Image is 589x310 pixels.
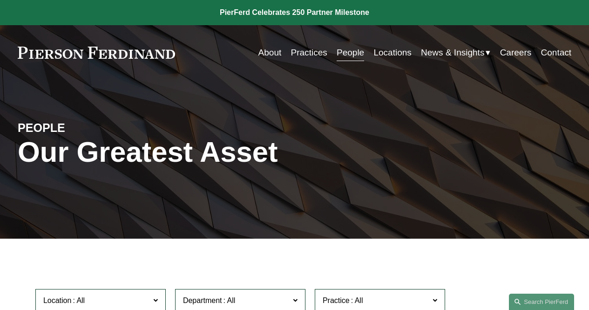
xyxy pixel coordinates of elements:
[337,44,364,62] a: People
[323,296,350,304] span: Practice
[18,136,387,168] h1: Our Greatest Asset
[18,121,156,136] h4: PEOPLE
[183,296,222,304] span: Department
[291,44,327,62] a: Practices
[421,44,490,62] a: folder dropdown
[509,294,574,310] a: Search this site
[258,44,282,62] a: About
[373,44,411,62] a: Locations
[500,44,532,62] a: Careers
[541,44,572,62] a: Contact
[43,296,72,304] span: Location
[421,45,484,61] span: News & Insights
